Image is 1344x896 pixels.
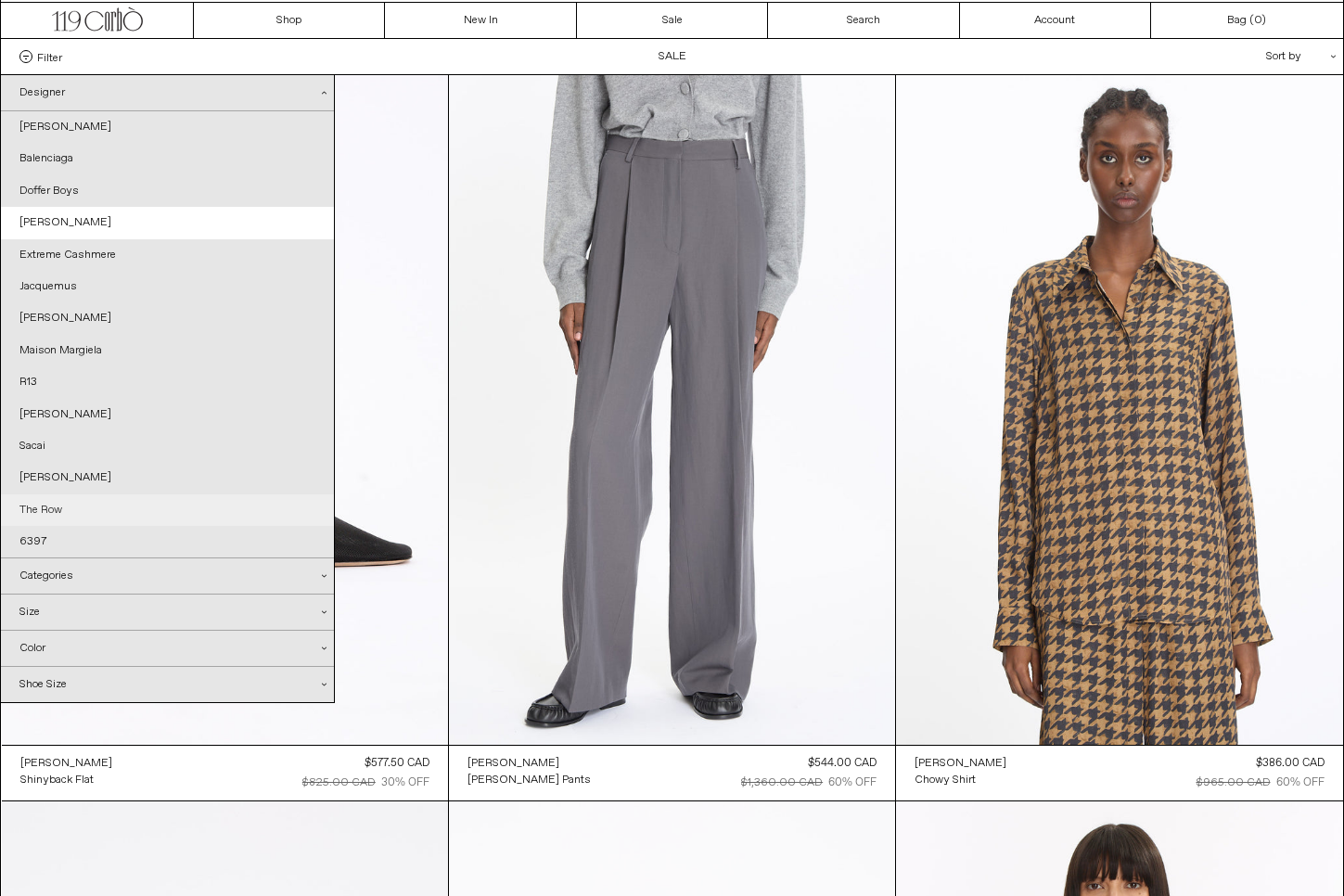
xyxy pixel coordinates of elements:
[915,755,1006,772] a: [PERSON_NAME]
[1151,3,1342,38] a: Bag ()
[194,3,385,38] a: Shop
[20,772,112,788] a: Shinyback Flat
[828,774,877,791] div: 60% OFF
[1256,755,1325,772] div: $386.00 CAD
[1,667,334,702] div: Shoe Size
[20,773,94,788] div: Shinyback Flat
[1254,13,1261,28] span: 0
[1,335,334,366] a: Maison Margiela
[20,755,112,772] a: [PERSON_NAME]
[302,774,376,791] div: $825.00 CAD
[1158,39,1325,74] div: Sort by
[467,755,591,772] a: [PERSON_NAME]
[385,3,576,38] a: New In
[1,526,334,557] a: 6397
[1,143,334,174] a: Balenciaga
[467,772,591,788] a: [PERSON_NAME] Pants
[960,3,1151,38] a: Account
[467,756,559,772] div: [PERSON_NAME]
[808,755,877,772] div: $544.00 CAD
[1,175,334,207] a: Doffer Boys
[1,239,334,271] a: Extreme Cashmere
[1254,12,1266,29] span: )
[1,558,334,594] div: Categories
[1,631,334,666] div: Color
[1,302,334,334] a: [PERSON_NAME]
[1,399,334,430] a: [PERSON_NAME]
[1,430,334,462] a: Sacai
[37,50,62,63] span: Filter
[1,494,334,526] a: The Row
[577,3,768,38] a: Sale
[1276,774,1325,791] div: 60% OFF
[915,772,1006,788] a: Chowy Shirt
[381,774,429,791] div: 30% OFF
[449,75,895,745] img: Porter Pants
[1,595,334,630] div: Size
[741,774,823,791] div: $1,360.00 CAD
[1,75,334,111] div: Designer
[1197,774,1271,791] div: $965.00 CAD
[768,3,959,38] a: Search
[1,111,334,143] a: [PERSON_NAME]
[1,207,334,238] a: [PERSON_NAME]
[1,462,334,493] a: [PERSON_NAME]
[365,755,429,772] div: $577.50 CAD
[1,366,334,398] a: R13
[896,75,1342,745] img: Chowy Shirt
[1,271,334,302] a: Jacquemus
[915,773,976,788] div: Chowy Shirt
